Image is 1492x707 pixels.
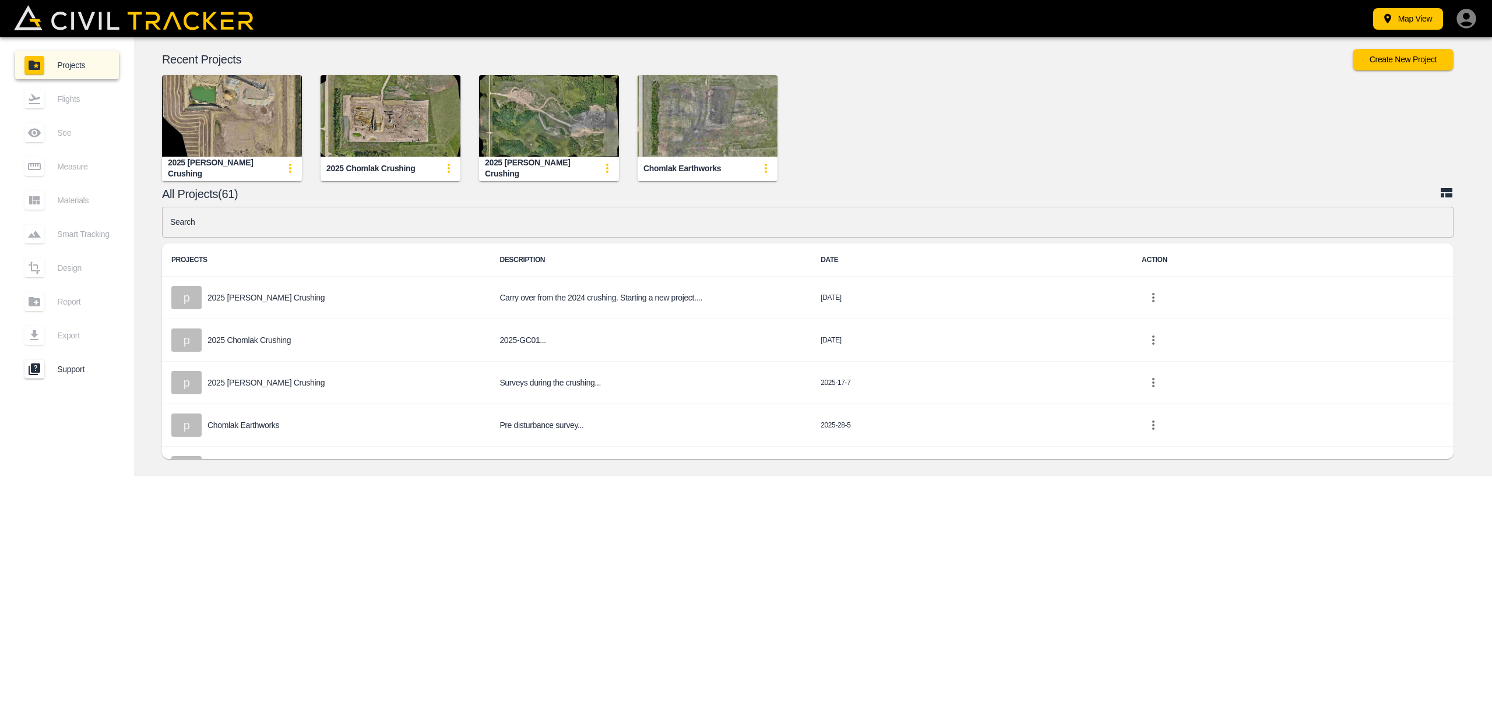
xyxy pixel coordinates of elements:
p: All Projects(61) [162,189,1440,199]
p: 2025 Chomlak Crushing [207,335,291,345]
span: Support [57,365,110,374]
td: 2025-17-7 [811,362,1132,404]
button: Map View [1373,8,1443,30]
button: update-card-details [754,157,777,180]
a: Support [15,355,119,383]
th: ACTION [1132,243,1454,277]
button: update-card-details [437,157,460,180]
img: 2025 Dingman Crushing [162,75,302,157]
div: Chomlak Earthworks [643,163,721,174]
div: 2025 [PERSON_NAME] Crushing [168,157,279,179]
img: 2025 Chomlak Crushing [321,75,460,157]
th: PROJECTS [162,243,490,277]
p: 2025 [PERSON_NAME] Crushing [207,293,325,302]
div: 2025 [PERSON_NAME] Crushing [485,157,596,179]
h6: Surveys during the crushing [499,376,802,390]
td: 2025-24-4 [811,447,1132,489]
h6: Carry over from the 2024 crushing. Starting a new project. [499,291,802,305]
div: p [171,328,202,352]
h6: Pre disturbance survey [499,418,802,433]
img: Civil Tracker [14,5,254,30]
button: Create New Project [1353,49,1454,70]
img: 2025 Schultz Crushing [479,75,619,157]
th: DATE [811,243,1132,277]
th: DESCRIPTION [490,243,811,277]
div: p [171,286,202,309]
td: [DATE] [811,319,1132,362]
span: Projects [57,61,110,70]
h6: 2025-GC01 [499,333,802,348]
button: update-card-details [279,157,302,180]
div: p [171,413,202,437]
button: update-card-details [596,157,619,180]
td: [DATE] [811,277,1132,319]
div: p [171,456,202,479]
div: p [171,371,202,394]
a: Projects [15,51,119,79]
p: Chomlak Earthworks [207,420,279,430]
td: 2025-28-5 [811,404,1132,447]
div: 2025 Chomlak Crushing [326,163,416,174]
p: 2025 [PERSON_NAME] Crushing [207,378,325,387]
p: Recent Projects [162,55,1353,64]
img: Chomlak Earthworks [638,75,777,157]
